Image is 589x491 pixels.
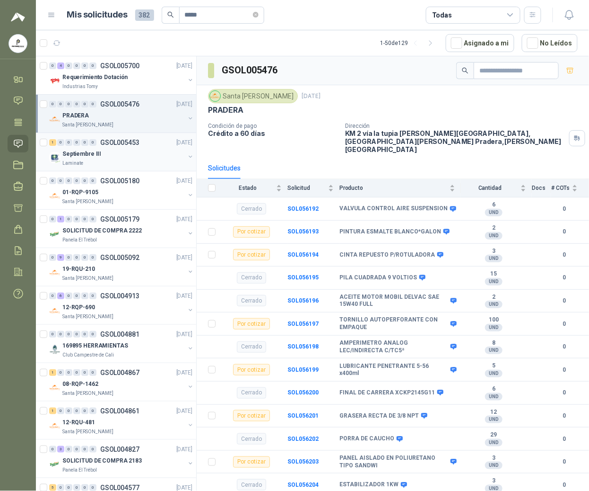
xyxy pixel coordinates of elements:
img: Company Logo [49,420,61,432]
p: [DATE] [176,215,192,224]
div: 0 [89,446,96,453]
b: 15 [461,270,526,278]
img: Company Logo [49,382,61,393]
div: 0 [89,408,96,414]
th: Cantidad [461,179,532,197]
b: PANEL AISLADO EN POLIURETANO TIPO SANDWI [339,455,448,469]
div: 0 [81,331,88,338]
p: SOLICITUD DE COMPRA 2183 [62,456,142,465]
div: 0 [57,484,64,491]
b: CINTA REPUESTO P/ROTULADORA [339,251,435,259]
b: 0 [551,227,578,236]
p: GSOL005179 [100,216,139,223]
div: Cerrado [237,341,266,353]
div: 0 [65,101,72,107]
div: 0 [89,254,96,261]
p: 01-RQP-9105 [62,188,98,197]
div: UND [485,209,502,216]
img: Company Logo [49,459,61,470]
b: 6 [461,201,526,209]
div: 0 [81,216,88,223]
span: close-circle [253,10,259,19]
b: 3 [461,248,526,255]
p: Santa [PERSON_NAME] [62,198,113,205]
a: SOL056197 [287,321,319,327]
th: Producto [339,179,461,197]
div: 5 [49,484,56,491]
b: 0 [551,250,578,259]
b: 6 [461,385,526,393]
b: SOL056201 [287,412,319,419]
b: 0 [551,273,578,282]
a: 1 0 0 0 0 0 GSOL005453[DATE] Company LogoSeptiembre IIILaminate [49,137,194,167]
b: 100 [461,316,526,324]
div: 0 [81,101,88,107]
div: 0 [73,178,80,184]
a: SOL056194 [287,251,319,258]
p: Condición de pago [208,123,338,129]
div: 0 [49,331,56,338]
p: [DATE] [176,330,192,339]
a: 1 0 0 0 0 0 GSOL004867[DATE] Company Logo08-RQP-1462Santa [PERSON_NAME] [49,367,194,397]
p: 169895 HERRAMIENTAS [62,341,128,350]
p: [DATE] [176,292,192,301]
a: SOL056202 [287,436,319,442]
a: SOL056204 [287,482,319,488]
a: SOL056198 [287,343,319,350]
a: SOL056203 [287,458,319,465]
div: 0 [81,446,88,453]
div: 0 [73,62,80,69]
p: [DATE] [176,177,192,186]
b: 0 [551,481,578,490]
div: 0 [89,139,96,146]
div: 0 [81,408,88,414]
div: 0 [89,216,96,223]
div: 0 [89,101,96,107]
span: close-circle [253,12,259,18]
p: Panela El Trébol [62,466,97,474]
img: Company Logo [9,35,27,53]
p: GSOL004867 [100,369,139,376]
a: SOL056193 [287,228,319,235]
div: 0 [89,62,96,69]
p: KM 2 vía la tupia [PERSON_NAME][GEOGRAPHIC_DATA], [GEOGRAPHIC_DATA][PERSON_NAME] Pradera , [PERSO... [345,129,565,153]
div: 0 [81,62,88,69]
div: UND [485,416,502,423]
b: 0 [551,342,578,351]
p: [DATE] [176,138,192,147]
p: 12-RQU-481 [62,418,95,427]
div: 0 [73,254,80,261]
div: Por cotizar [233,318,270,330]
div: 0 [49,216,56,223]
div: 1 - 50 de 129 [380,36,438,51]
p: GSOL005700 [100,62,139,69]
h1: Mis solicitudes [67,8,128,22]
span: search [167,11,174,18]
p: Dirección [345,123,565,129]
p: GSOL004913 [100,293,139,299]
div: 0 [49,62,56,69]
b: SOL056196 [287,297,319,304]
div: 3 [57,446,64,453]
p: [DATE] [176,445,192,454]
div: Cerrado [237,272,266,284]
div: 0 [49,101,56,107]
b: SOL056200 [287,389,319,396]
div: 0 [49,446,56,453]
div: 0 [57,408,64,414]
b: 2 [461,294,526,301]
div: UND [485,393,502,401]
span: # COTs [551,185,570,191]
div: 0 [73,139,80,146]
div: UND [485,232,502,240]
a: SOL056192 [287,205,319,212]
div: UND [485,370,502,377]
p: Santa [PERSON_NAME] [62,313,113,321]
div: UND [485,255,502,262]
b: ESTABILIZADOR 1KW [339,481,398,489]
p: PRADERA [62,111,89,120]
div: 0 [65,446,72,453]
